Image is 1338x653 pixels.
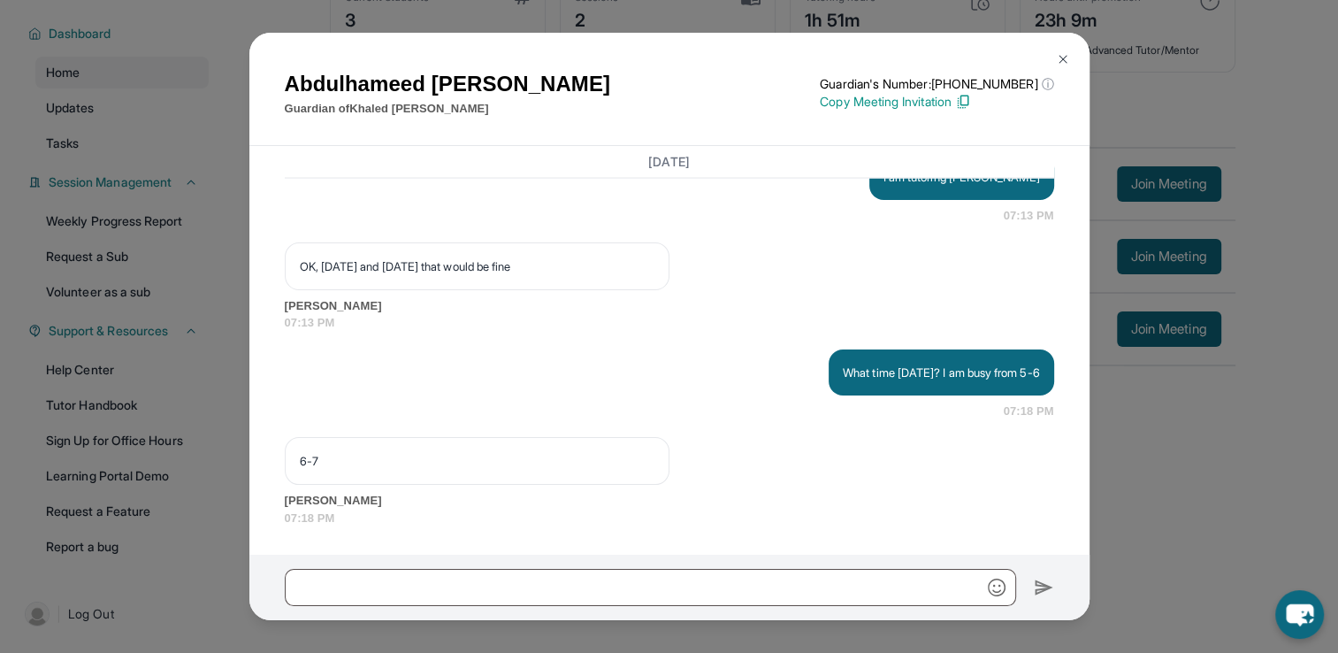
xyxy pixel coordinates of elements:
[988,579,1005,596] img: Emoji
[285,510,1054,527] span: 07:18 PM
[300,452,654,470] p: 6-7
[285,153,1054,171] h3: [DATE]
[1004,403,1054,420] span: 07:18 PM
[300,257,654,275] p: OK, [DATE] and [DATE] that would be fine
[1041,75,1053,93] span: ⓘ
[955,94,971,110] img: Copy Icon
[285,68,610,100] h1: Abdulhameed [PERSON_NAME]
[285,492,1054,510] span: [PERSON_NAME]
[820,93,1053,111] p: Copy Meeting Invitation
[285,100,610,118] p: Guardian of Khaled [PERSON_NAME]
[285,297,1054,315] span: [PERSON_NAME]
[1275,590,1324,639] button: chat-button
[820,75,1053,93] p: Guardian's Number: [PHONE_NUMBER]
[1056,52,1070,66] img: Close Icon
[1004,207,1054,225] span: 07:13 PM
[1034,577,1054,598] img: Send icon
[843,364,1040,381] p: What time [DATE]? I am busy from 5-6
[285,314,1054,332] span: 07:13 PM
